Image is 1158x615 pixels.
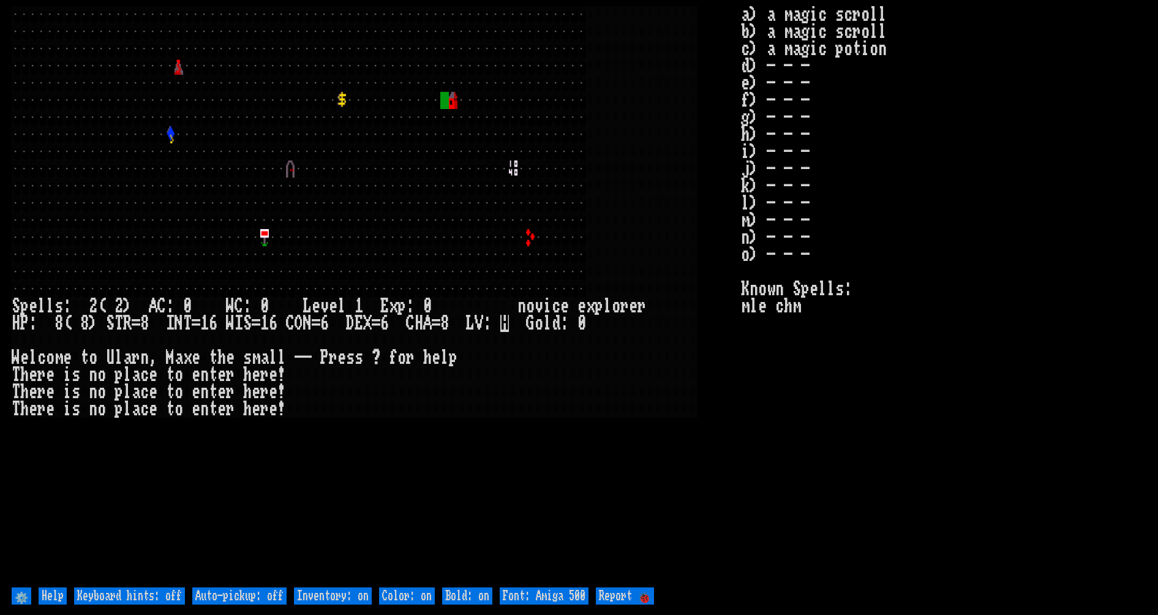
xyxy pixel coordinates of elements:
[552,298,560,315] div: c
[243,298,252,315] div: :
[329,349,337,366] div: r
[140,401,149,418] div: c
[46,383,55,401] div: e
[389,349,397,366] div: f
[243,349,252,366] div: s
[149,401,157,418] div: e
[63,349,72,366] div: e
[115,349,123,366] div: l
[406,315,415,332] div: C
[500,315,509,332] mark: H
[63,366,72,383] div: i
[260,315,269,332] div: 1
[440,315,449,332] div: 8
[166,366,175,383] div: t
[577,315,586,332] div: 0
[192,383,200,401] div: e
[123,366,132,383] div: l
[612,298,620,315] div: o
[166,315,175,332] div: I
[355,315,363,332] div: E
[183,298,192,315] div: 0
[29,349,37,366] div: l
[175,383,183,401] div: o
[166,401,175,418] div: t
[560,315,569,332] div: :
[89,383,97,401] div: n
[72,366,80,383] div: s
[149,349,157,366] div: ,
[123,298,132,315] div: )
[380,298,389,315] div: E
[175,349,183,366] div: a
[217,401,226,418] div: e
[89,349,97,366] div: o
[97,298,106,315] div: (
[269,401,277,418] div: e
[243,366,252,383] div: h
[243,401,252,418] div: h
[166,383,175,401] div: t
[149,366,157,383] div: e
[123,401,132,418] div: l
[192,401,200,418] div: e
[277,383,286,401] div: !
[200,366,209,383] div: n
[423,349,432,366] div: h
[312,298,320,315] div: e
[295,315,303,332] div: O
[543,298,552,315] div: i
[543,315,552,332] div: l
[235,315,243,332] div: I
[140,349,149,366] div: n
[37,366,46,383] div: r
[379,587,435,605] input: Color: on
[106,315,115,332] div: S
[29,401,37,418] div: e
[20,366,29,383] div: h
[500,587,588,605] input: Font: Amiga 500
[63,315,72,332] div: (
[97,401,106,418] div: o
[243,383,252,401] div: h
[175,366,183,383] div: o
[200,383,209,401] div: n
[440,349,449,366] div: l
[380,315,389,332] div: 6
[252,383,260,401] div: e
[209,349,217,366] div: t
[406,349,415,366] div: r
[209,315,217,332] div: 6
[55,298,63,315] div: s
[442,587,492,605] input: Bold: on
[89,401,97,418] div: n
[72,401,80,418] div: s
[629,298,637,315] div: e
[74,587,185,605] input: Keyboard hints: off
[46,366,55,383] div: e
[226,349,235,366] div: e
[226,298,235,315] div: W
[260,366,269,383] div: r
[12,366,20,383] div: T
[192,315,200,332] div: =
[12,315,20,332] div: H
[183,349,192,366] div: x
[269,315,277,332] div: 6
[397,298,406,315] div: p
[46,349,55,366] div: o
[209,366,217,383] div: t
[252,401,260,418] div: e
[140,366,149,383] div: c
[526,298,535,315] div: o
[200,315,209,332] div: 1
[269,383,277,401] div: e
[37,383,46,401] div: r
[132,349,140,366] div: r
[72,383,80,401] div: s
[243,315,252,332] div: S
[269,366,277,383] div: e
[132,401,140,418] div: a
[577,298,586,315] div: e
[346,349,355,366] div: s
